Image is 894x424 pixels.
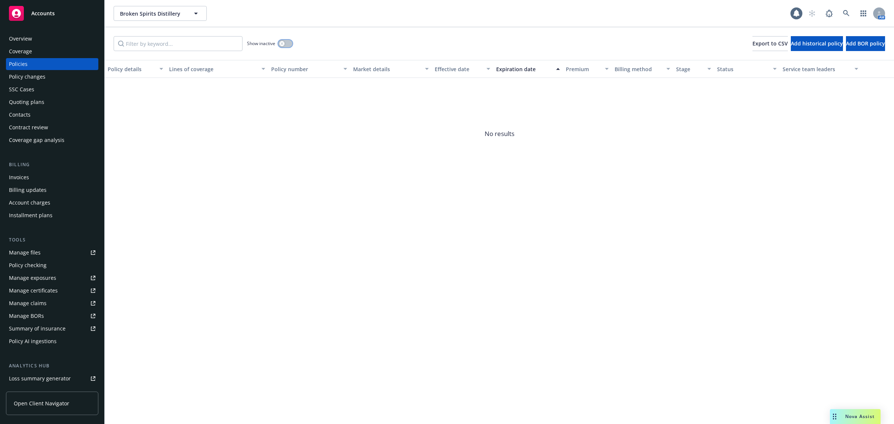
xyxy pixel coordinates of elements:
span: Add BOR policy [846,40,885,47]
a: Invoices [6,171,98,183]
div: Policy number [271,65,339,73]
button: Policy number [268,60,350,78]
a: Policies [6,58,98,70]
button: Market details [350,60,432,78]
a: Manage files [6,247,98,259]
div: Policy details [108,65,155,73]
div: Quoting plans [9,96,44,108]
a: Coverage [6,45,98,57]
div: Account charges [9,197,50,209]
a: Report a Bug [822,6,837,21]
div: Market details [353,65,421,73]
div: Installment plans [9,209,53,221]
button: Broken Spirits Distillery [114,6,207,21]
div: Invoices [9,171,29,183]
div: Summary of insurance [9,323,66,335]
div: Billing [6,161,98,168]
div: Policies [9,58,28,70]
a: Policy AI ingestions [6,335,98,347]
div: Policy changes [9,71,45,83]
a: Contacts [6,109,98,121]
span: Export to CSV [752,40,788,47]
div: Effective date [435,65,482,73]
button: Premium [563,60,612,78]
div: Manage exposures [9,272,56,284]
span: Nova Assist [845,413,875,420]
button: Expiration date [493,60,563,78]
button: Policy details [105,60,166,78]
div: Tools [6,236,98,244]
div: Analytics hub [6,362,98,370]
a: Installment plans [6,209,98,221]
a: Quoting plans [6,96,98,108]
a: Overview [6,33,98,45]
input: Filter by keyword... [114,36,242,51]
a: SSC Cases [6,83,98,95]
button: Stage [673,60,714,78]
button: Add historical policy [791,36,843,51]
button: Lines of coverage [166,60,268,78]
div: Overview [9,33,32,45]
a: Start snowing [805,6,819,21]
div: Status [717,65,768,73]
div: Premium [566,65,601,73]
div: Contract review [9,121,48,133]
a: Contract review [6,121,98,133]
div: Coverage [9,45,32,57]
span: Show inactive [247,40,275,47]
span: Open Client Navigator [14,399,69,407]
button: Status [714,60,780,78]
span: Accounts [31,10,55,16]
button: Export to CSV [752,36,788,51]
a: Policy checking [6,259,98,271]
button: Billing method [612,60,673,78]
div: Billing method [615,65,662,73]
div: Manage files [9,247,41,259]
button: Effective date [432,60,493,78]
a: Account charges [6,197,98,209]
span: No results [105,78,894,190]
button: Nova Assist [830,409,881,424]
div: Manage claims [9,297,47,309]
div: Loss summary generator [9,373,71,385]
span: Broken Spirits Distillery [120,10,184,18]
button: Add BOR policy [846,36,885,51]
a: Switch app [856,6,871,21]
div: Policy checking [9,259,47,271]
button: Service team leaders [780,60,862,78]
a: Loss summary generator [6,373,98,385]
div: Service team leaders [783,65,850,73]
span: Add historical policy [791,40,843,47]
div: Policy AI ingestions [9,335,57,347]
div: SSC Cases [9,83,34,95]
div: Manage BORs [9,310,44,322]
a: Coverage gap analysis [6,134,98,146]
a: Billing updates [6,184,98,196]
a: Search [839,6,854,21]
div: Billing updates [9,184,47,196]
div: Manage certificates [9,285,58,297]
a: Policy changes [6,71,98,83]
a: Summary of insurance [6,323,98,335]
div: Contacts [9,109,31,121]
div: Coverage gap analysis [9,134,64,146]
div: Expiration date [496,65,552,73]
div: Drag to move [830,409,839,424]
div: Stage [676,65,703,73]
a: Manage BORs [6,310,98,322]
a: Manage certificates [6,285,98,297]
a: Manage exposures [6,272,98,284]
a: Manage claims [6,297,98,309]
div: Lines of coverage [169,65,257,73]
a: Accounts [6,3,98,24]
